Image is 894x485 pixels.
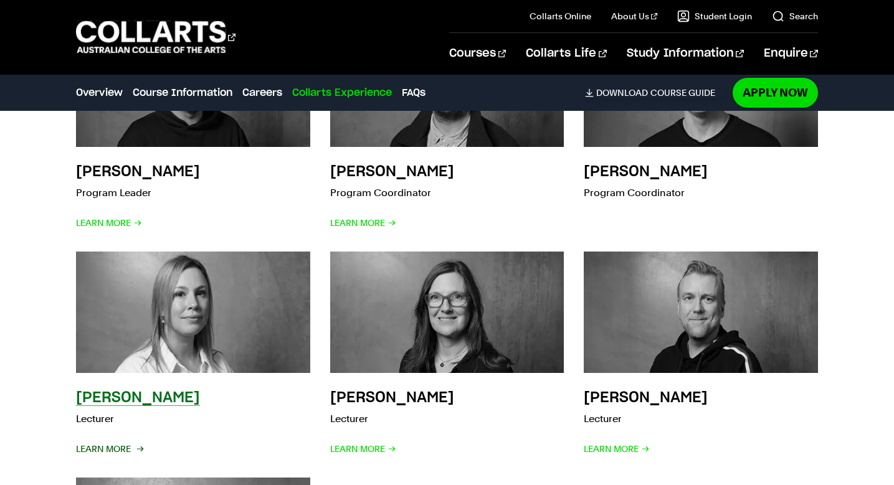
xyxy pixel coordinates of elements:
div: Go to homepage [76,19,235,55]
a: [PERSON_NAME] Program Leader Learn More [76,26,310,232]
a: Study Information [627,33,744,74]
a: About Us [611,10,657,22]
h3: [PERSON_NAME] [584,164,708,179]
a: Student Login [677,10,752,22]
a: Careers [242,85,282,100]
a: Enquire [764,33,818,74]
a: [PERSON_NAME] Lecturer Learn More [330,252,564,458]
p: Lecturer [76,410,200,428]
a: [PERSON_NAME] Lecturer Learn More [76,252,310,458]
a: Search [772,10,818,22]
a: FAQs [402,85,426,100]
a: Course Information [133,85,232,100]
a: Collarts Life [526,33,606,74]
span: Learn More [76,440,142,458]
h3: [PERSON_NAME] [584,390,708,405]
a: [PERSON_NAME] Lecturer Learn More [584,252,818,458]
p: Program Coordinator [330,184,454,202]
h3: [PERSON_NAME] [76,390,200,405]
a: Overview [76,85,123,100]
a: Courses [449,33,506,74]
p: Lecturer [330,410,454,428]
p: Program Leader [76,184,200,202]
a: Apply Now [733,78,818,107]
h3: [PERSON_NAME] [330,164,454,179]
a: Collarts Experience [292,85,392,100]
span: Learn More [330,440,396,458]
a: DownloadCourse Guide [585,87,725,98]
h3: [PERSON_NAME] [330,390,454,405]
p: Lecturer [584,410,708,428]
span: Learn More [76,214,142,232]
span: Learn More [330,214,396,232]
h3: [PERSON_NAME] [76,164,200,179]
span: Learn More [584,440,650,458]
a: Collarts Online [530,10,591,22]
p: Program Coordinator [584,184,708,202]
span: Download [596,87,648,98]
a: [PERSON_NAME] Program Coordinator Learn More [330,26,564,232]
